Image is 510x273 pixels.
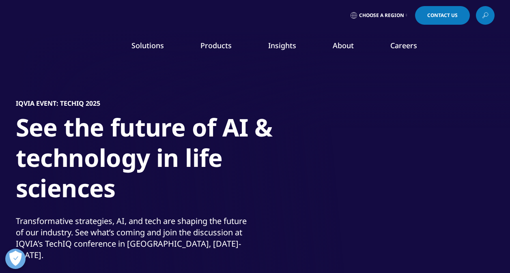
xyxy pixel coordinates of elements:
a: Products [200,41,232,50]
h5: IQVIA Event: TechIQ 2025​ [16,99,100,107]
a: Contact Us [415,6,470,25]
button: Open Preferences [5,249,26,269]
div: Transformative strategies, AI, and tech are shaping the future of our industry. See what’s coming... [16,215,253,261]
a: Solutions [131,41,164,50]
span: Contact Us [427,13,458,18]
span: Choose a Region [359,12,404,19]
nav: Primary [84,28,495,66]
h1: See the future of AI & technology in life sciences​ [16,112,320,208]
a: Insights [268,41,296,50]
a: Careers [390,41,417,50]
a: About [333,41,354,50]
